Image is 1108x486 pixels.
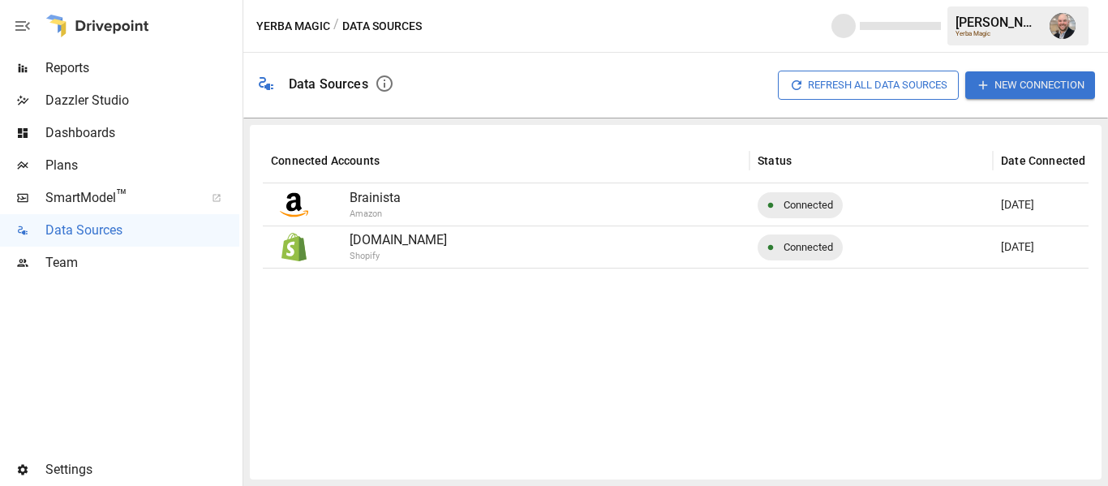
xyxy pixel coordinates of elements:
button: Sort [793,149,816,172]
p: [DOMAIN_NAME] [350,230,741,250]
span: Settings [45,460,239,480]
button: Dustin Jacobson [1040,3,1085,49]
span: ™ [116,186,127,206]
div: Data Sources [289,76,368,92]
button: Sort [381,149,404,172]
span: Connected [774,184,843,226]
div: Connected Accounts [271,154,380,167]
button: New Connection [965,71,1095,98]
span: Team [45,253,239,273]
span: Data Sources [45,221,239,240]
span: Reports [45,58,239,78]
span: Connected [774,226,843,268]
span: Plans [45,156,239,175]
div: [PERSON_NAME] [956,15,1040,30]
div: / [333,16,339,37]
p: Shopify [350,250,828,264]
div: Date Connected [1001,154,1085,167]
button: Yerba Magic [256,16,330,37]
span: SmartModel [45,188,194,208]
div: Yerba Magic [956,30,1040,37]
span: Dazzler Studio [45,91,239,110]
img: Amazon Logo [280,191,308,219]
p: Brainista [350,188,741,208]
img: Dustin Jacobson [1050,13,1076,39]
img: Shopify Logo [280,233,308,261]
span: Dashboards [45,123,239,143]
button: Refresh All Data Sources [778,71,959,99]
p: Amazon [350,208,828,221]
div: Status [758,154,792,167]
